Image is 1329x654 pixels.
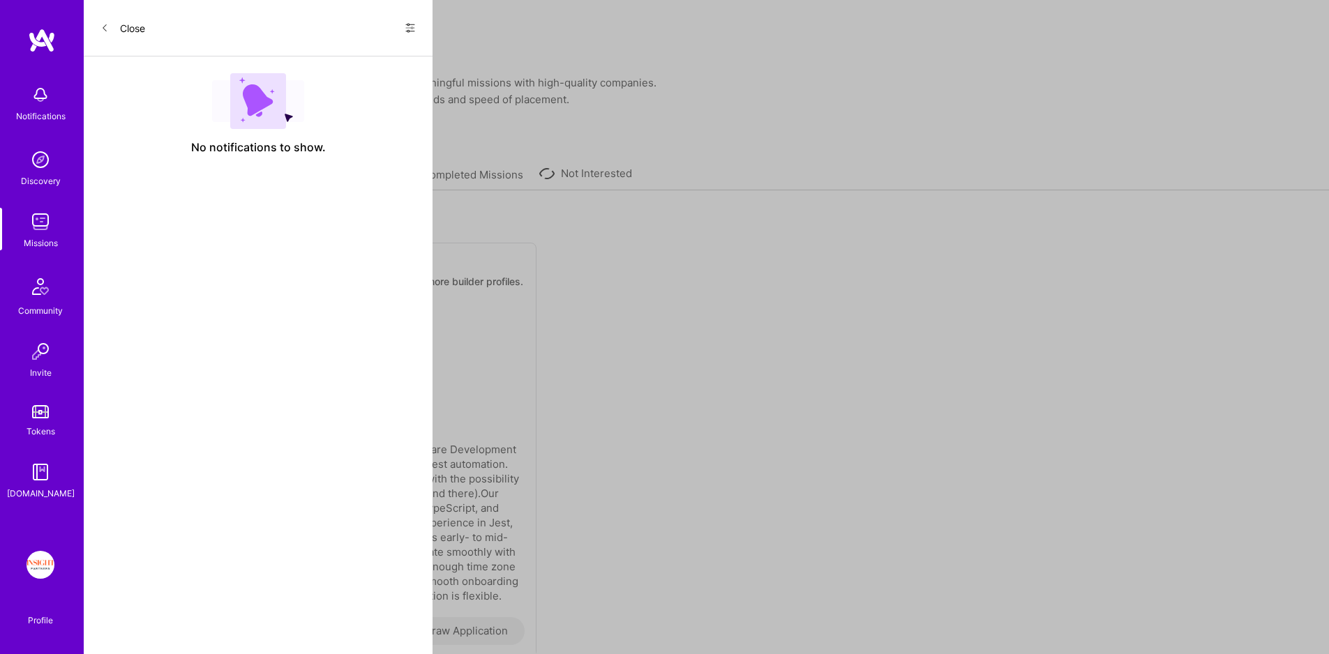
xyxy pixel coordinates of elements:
div: Discovery [21,174,61,188]
img: Insight Partners: Data & AI - Sourcing [27,551,54,579]
div: [DOMAIN_NAME] [7,486,75,501]
img: Invite [27,337,54,365]
button: Close [100,17,145,39]
div: Notifications [16,109,66,123]
img: logo [28,28,56,53]
a: Insight Partners: Data & AI - Sourcing [23,551,58,579]
img: discovery [27,146,54,174]
img: empty [212,73,304,129]
div: Community [18,303,63,318]
div: Profile [28,613,53,626]
img: guide book [27,458,54,486]
div: Invite [30,365,52,380]
span: No notifications to show. [191,140,326,155]
img: Community [24,270,57,303]
img: teamwork [27,208,54,236]
img: tokens [32,405,49,418]
div: Missions [24,236,58,250]
div: Tokens [27,424,55,439]
a: Profile [23,598,58,626]
img: bell [27,81,54,109]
